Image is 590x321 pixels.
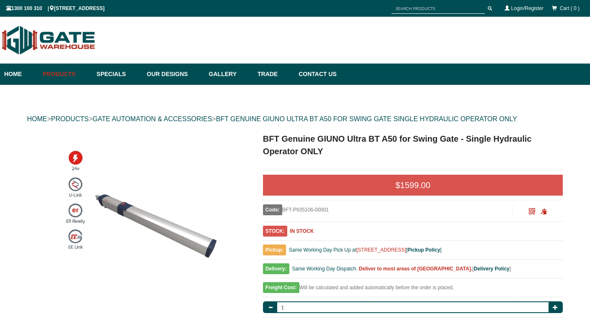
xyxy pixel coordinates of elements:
[4,64,39,85] a: Home
[289,247,442,253] span: Same Working Day Pick Up at [ ]
[529,209,535,215] a: Click to enlarge and scan to share.
[560,5,580,11] span: Cart ( 0 )
[392,3,485,14] input: SEARCH PRODUCTS
[28,132,250,316] a: BFT Genuine GIUNO Ultra BT A50 for Swing Gate - Single Hydraulic Operator ONLY - - Gate Warehouse
[541,209,547,215] span: Click to copy the URL
[263,204,513,215] div: BFT-P935106-00001
[263,263,289,274] span: Delivery:
[46,132,231,316] img: BFT Genuine GIUNO Ultra BT A50 for Swing Gate - Single Hydraulic Operator ONLY - - Gate Warehouse
[474,266,509,272] a: Delivery Policy
[93,115,212,122] a: GATE AUTOMATION & ACCESSORIES
[263,264,563,278] div: [ ]
[263,132,563,158] h1: BFT Genuine GIUNO Ultra BT A50 for Swing Gate - Single Hydraulic Operator ONLY
[27,115,47,122] a: HOME
[263,226,287,237] span: STOCK:
[407,247,440,253] a: Pickup Policy
[27,106,563,132] div: > > >
[263,175,563,196] div: $
[290,228,314,234] b: IN STOCK
[263,204,282,215] span: Code:
[263,283,563,297] div: Will be calculated and added automatically before the order is placed.
[93,64,143,85] a: Specials
[39,64,93,85] a: Products
[216,115,517,122] a: BFT GENUINE GIUNO ULTRA BT A50 FOR SWING GATE SINGLE HYDRAULIC OPERATOR ONLY
[143,64,205,85] a: Our Designs
[292,266,358,272] span: Same Working Day Dispatch.
[6,5,105,11] span: 1300 100 310 | [STREET_ADDRESS]
[253,64,294,85] a: Trade
[51,115,89,122] a: PRODUCTS
[400,181,430,190] span: 1599.00
[359,266,472,272] b: Deliver to most areas of [GEOGRAPHIC_DATA].
[263,282,299,293] span: Freight Cost:
[205,64,253,85] a: Gallery
[263,245,286,255] span: Pickup:
[294,64,337,85] a: Contact Us
[356,247,406,253] a: [STREET_ADDRESS]
[511,5,544,11] a: Login/Register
